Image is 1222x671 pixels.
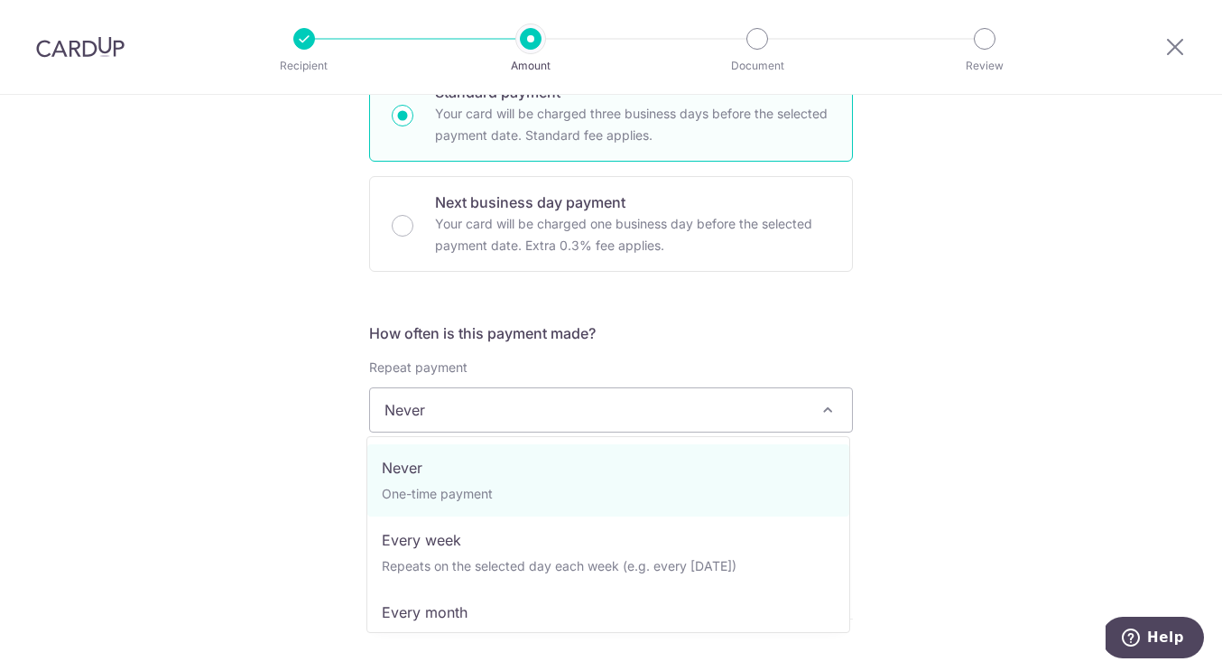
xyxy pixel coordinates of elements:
p: Amount [464,57,597,75]
p: Every week [382,529,835,551]
p: Next business day payment [435,191,830,213]
span: Never [369,387,853,433]
p: Your card will be charged one business day before the selected payment date. Extra 0.3% fee applies. [435,213,830,256]
p: Document [690,57,824,75]
span: Never [370,388,852,432]
p: Recipient [237,57,371,75]
small: One-time payment [382,486,493,501]
img: CardUp [36,36,125,58]
label: Repeat payment [369,359,468,377]
p: Never [382,457,835,479]
p: Your card will be charged three business days before the selected payment date. Standard fee appl... [435,103,830,146]
small: Repeats on the selected day each week (e.g. every [DATE]) [382,558,736,573]
p: Every month [382,601,835,623]
h5: How often is this payment made? [369,322,853,344]
iframe: Opens a widget where you can find more information [1106,617,1204,662]
p: Review [918,57,1051,75]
